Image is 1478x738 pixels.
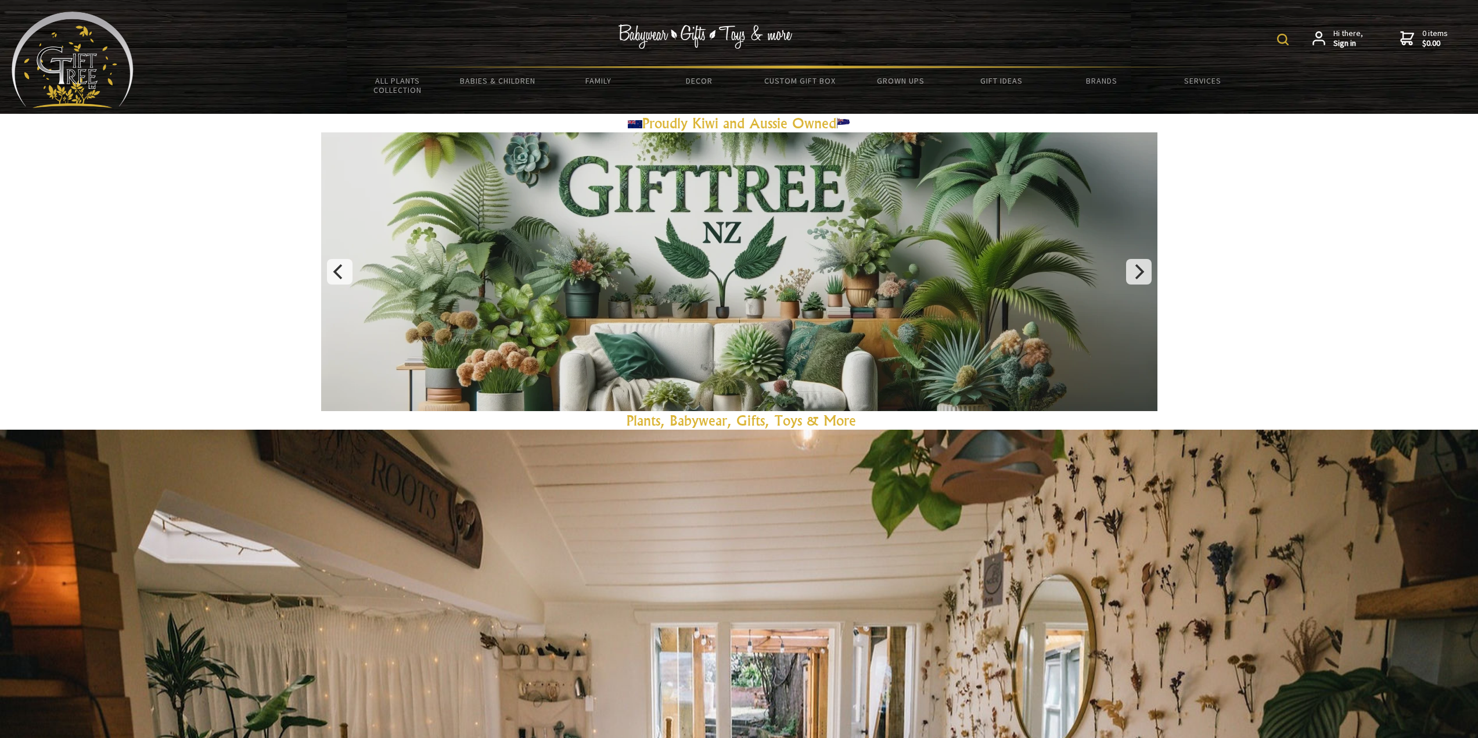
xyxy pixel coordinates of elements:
[628,114,851,132] a: Proudly Kiwi and Aussie Owned
[850,69,951,93] a: Grown Ups
[548,69,649,93] a: Family
[448,69,548,93] a: Babies & Children
[1333,28,1363,49] span: Hi there,
[618,24,793,49] img: Babywear - Gifts - Toys & more
[1152,69,1253,93] a: Services
[1422,38,1448,49] strong: $0.00
[1052,69,1152,93] a: Brands
[649,69,749,93] a: Decor
[1312,28,1363,49] a: Hi there,Sign in
[347,69,448,102] a: All Plants Collection
[1422,28,1448,49] span: 0 items
[951,69,1051,93] a: Gift Ideas
[1277,34,1289,45] img: product search
[327,259,353,285] button: Previous
[1333,38,1363,49] strong: Sign in
[1400,28,1448,49] a: 0 items$0.00
[750,69,850,93] a: Custom Gift Box
[627,412,849,429] a: Plants, Babywear, Gifts, Toys & Mor
[12,12,134,108] img: Babyware - Gifts - Toys and more...
[1126,259,1152,285] button: Next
